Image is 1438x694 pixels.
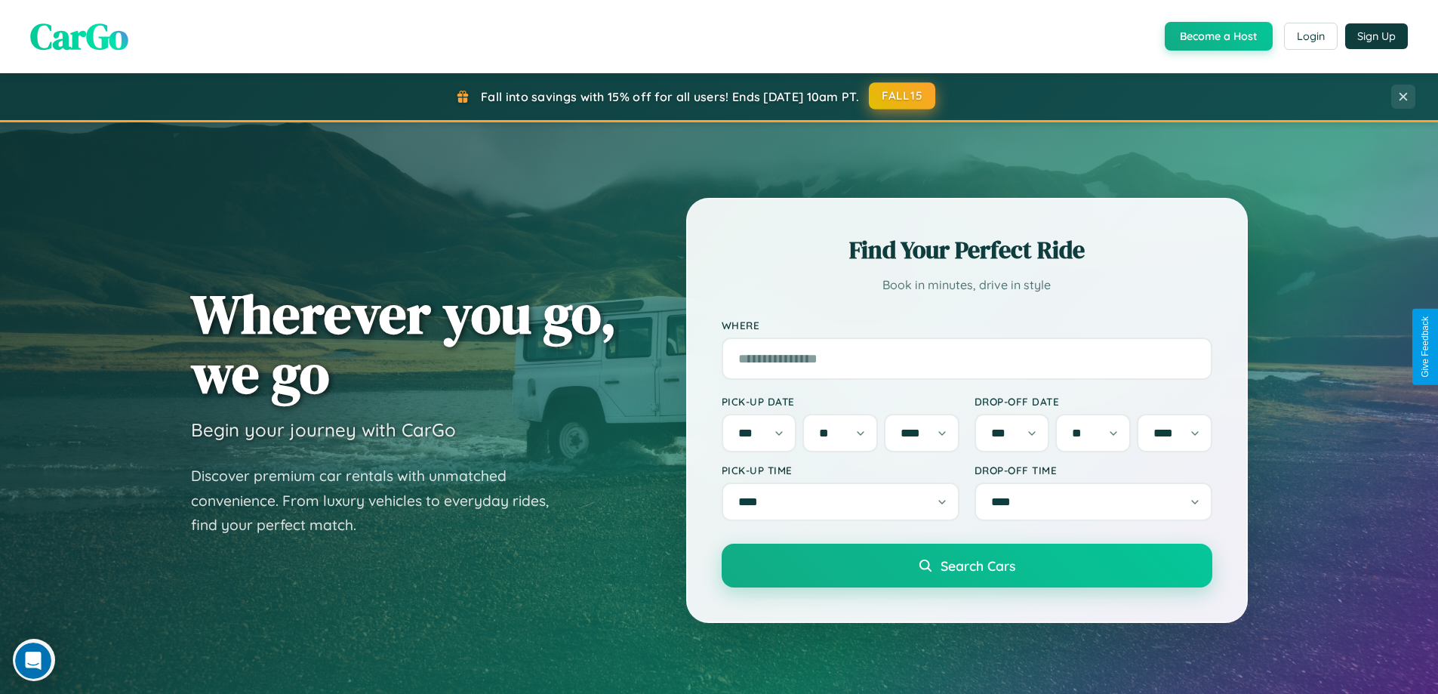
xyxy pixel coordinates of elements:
span: Fall into savings with 15% off for all users! Ends [DATE] 10am PT. [481,89,859,104]
button: FALL15 [869,82,935,109]
h2: Find Your Perfect Ride [722,233,1212,267]
iframe: Intercom live chat [15,643,51,679]
iframe: Intercom live chat discovery launcher [13,639,55,681]
label: Pick-up Time [722,464,959,477]
span: CarGo [30,11,128,61]
button: Search Cars [722,544,1212,588]
button: Sign Up [1345,23,1408,49]
label: Pick-up Date [722,395,959,408]
label: Drop-off Time [975,464,1212,477]
span: Search Cars [941,557,1015,574]
button: Become a Host [1165,22,1273,51]
h3: Begin your journey with CarGo [191,418,456,441]
h1: Wherever you go, we go [191,284,617,403]
p: Discover premium car rentals with unmatched convenience. From luxury vehicles to everyday rides, ... [191,464,568,538]
p: Book in minutes, drive in style [722,274,1212,296]
button: Login [1284,23,1338,50]
label: Drop-off Date [975,395,1212,408]
div: Give Feedback [1420,316,1430,378]
label: Where [722,319,1212,332]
